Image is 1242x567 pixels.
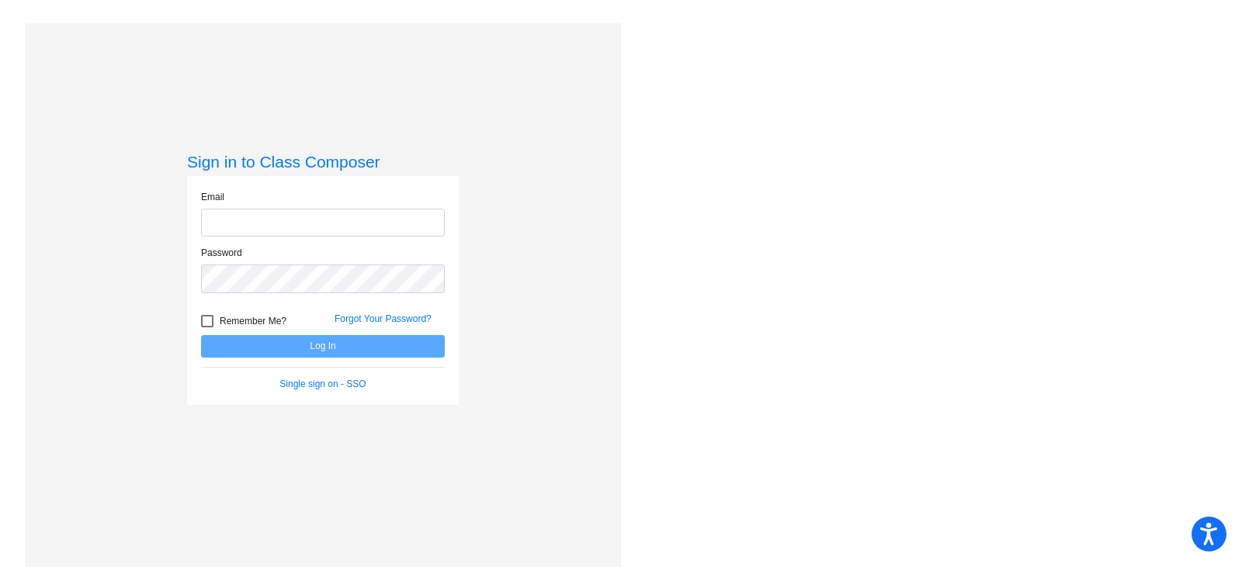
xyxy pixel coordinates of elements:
[279,379,366,389] a: Single sign on - SSO
[220,312,286,330] span: Remember Me?
[201,246,242,260] label: Password
[335,313,432,324] a: Forgot Your Password?
[201,335,445,358] button: Log In
[201,190,224,204] label: Email
[187,152,459,171] h3: Sign in to Class Composer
